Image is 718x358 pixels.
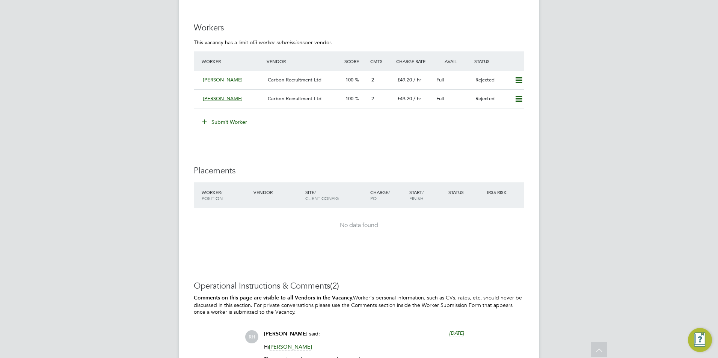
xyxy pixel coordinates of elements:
span: / Position [202,189,223,201]
div: Worker [200,185,252,205]
span: / hr [413,95,421,102]
span: Carbon Recruitment Ltd [268,77,321,83]
span: said: [309,330,320,337]
span: Full [436,95,444,102]
span: / PO [370,189,390,201]
div: Avail [433,54,472,68]
button: Submit Worker [197,116,253,128]
div: Rejected [472,93,511,105]
b: Comments on this page are visible to all Vendors in the Vacancy. [194,295,353,301]
div: Cmts [368,54,394,68]
span: 100 [345,95,353,102]
span: [DATE] [449,330,464,336]
p: This vacancy has a limit of per vendor. [194,39,524,46]
span: [PERSON_NAME] [264,331,308,337]
span: [PERSON_NAME] [203,95,243,102]
button: Engage Resource Center [688,328,712,352]
span: / hr [413,77,421,83]
div: Site [303,185,368,205]
div: Start [407,185,446,205]
span: [PERSON_NAME] [269,343,312,350]
span: £49.20 [397,77,412,83]
span: Carbon Recruitment Ltd [268,95,321,102]
p: Hi [264,343,464,350]
div: Rejected [472,74,511,86]
h3: Placements [194,165,524,176]
div: Status [472,54,524,68]
h3: Workers [194,23,524,33]
div: Charge [368,185,407,205]
div: No data found [201,221,517,229]
span: £49.20 [397,95,412,102]
span: / Finish [409,189,424,201]
span: RH [245,330,258,343]
span: 2 [371,77,374,83]
div: Vendor [252,185,303,199]
span: / Client Config [305,189,339,201]
span: (2) [330,281,339,291]
span: Full [436,77,444,83]
div: Vendor [265,54,342,68]
span: 100 [345,77,353,83]
p: Worker's personal information, such as CVs, rates, etc, should never be discussed in this section... [194,294,524,315]
div: Worker [200,54,265,68]
span: [PERSON_NAME] [203,77,243,83]
span: 2 [371,95,374,102]
div: Charge Rate [394,54,433,68]
div: Score [342,54,368,68]
div: IR35 Risk [485,185,511,199]
em: 3 worker submissions [254,39,305,46]
div: Status [446,185,486,199]
h3: Operational Instructions & Comments [194,281,524,292]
